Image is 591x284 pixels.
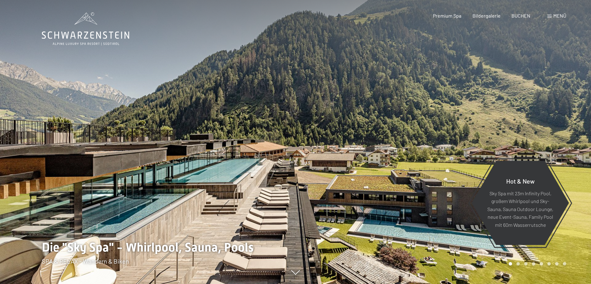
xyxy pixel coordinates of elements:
div: Carousel Page 7 [555,262,559,265]
div: Carousel Pagination [507,262,566,265]
div: Carousel Page 8 [563,262,566,265]
div: Carousel Page 3 [524,262,528,265]
div: Carousel Page 6 [547,262,551,265]
div: Carousel Page 5 [540,262,543,265]
div: Carousel Page 2 [516,262,520,265]
span: Menü [553,13,566,19]
a: Bildergalerie [472,13,501,19]
a: BUCHEN [511,13,530,19]
span: Hot & New [506,177,535,184]
p: Sky Spa mit 23m Infinity Pool, großem Whirlpool und Sky-Sauna, Sauna Outdoor Lounge, neue Event-S... [487,189,554,229]
div: Carousel Page 1 (Current Slide) [509,262,512,265]
a: Hot & New Sky Spa mit 23m Infinity Pool, großem Whirlpool und Sky-Sauna, Sauna Outdoor Lounge, ne... [471,160,569,245]
a: Premium Spa [433,13,461,19]
div: Carousel Page 4 [532,262,535,265]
